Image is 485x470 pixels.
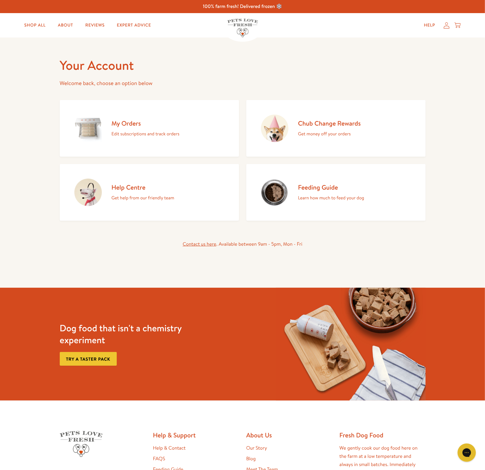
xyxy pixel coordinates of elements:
[455,441,479,464] iframe: Gorgias live chat messenger
[80,19,109,31] a: Reviews
[340,431,426,439] h2: Fresh Dog Food
[153,431,239,439] h2: Help & Support
[60,164,239,221] a: Help Centre Get help from our friendly team
[298,183,364,191] h2: Feeding Guide
[298,194,364,202] p: Learn how much to feed your dog
[246,445,267,451] a: Our Story
[60,240,426,248] div: . Available between 9am - 5pm, Mon - Fri
[60,322,209,346] h3: Dog food that isn't a chemistry experiment
[112,183,174,191] h2: Help Centre
[53,19,78,31] a: About
[60,100,239,157] a: My Orders Edit subscriptions and track orders
[276,288,426,401] img: Fussy
[227,19,258,37] img: Pets Love Fresh
[298,130,361,138] p: Get money off your orders
[112,119,180,127] h2: My Orders
[153,445,186,451] a: Help & Contact
[60,57,426,74] h1: Your Account
[246,100,426,157] a: Chub Change Rewards Get money off your orders
[60,352,117,366] a: Try a taster pack
[153,455,165,462] a: FAQS
[112,194,174,202] p: Get help from our friendly team
[112,19,156,31] a: Expert Advice
[246,164,426,221] a: Feeding Guide Learn how much to feed your dog
[246,455,256,462] a: Blog
[298,119,361,127] h2: Chub Change Rewards
[419,19,440,31] a: Help
[246,431,332,439] h2: About Us
[112,130,180,138] p: Edit subscriptions and track orders
[60,79,426,88] p: Welcome back, choose an option below
[183,241,216,247] a: Contact us here
[60,431,102,457] img: Pets Love Fresh
[20,19,51,31] a: Shop All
